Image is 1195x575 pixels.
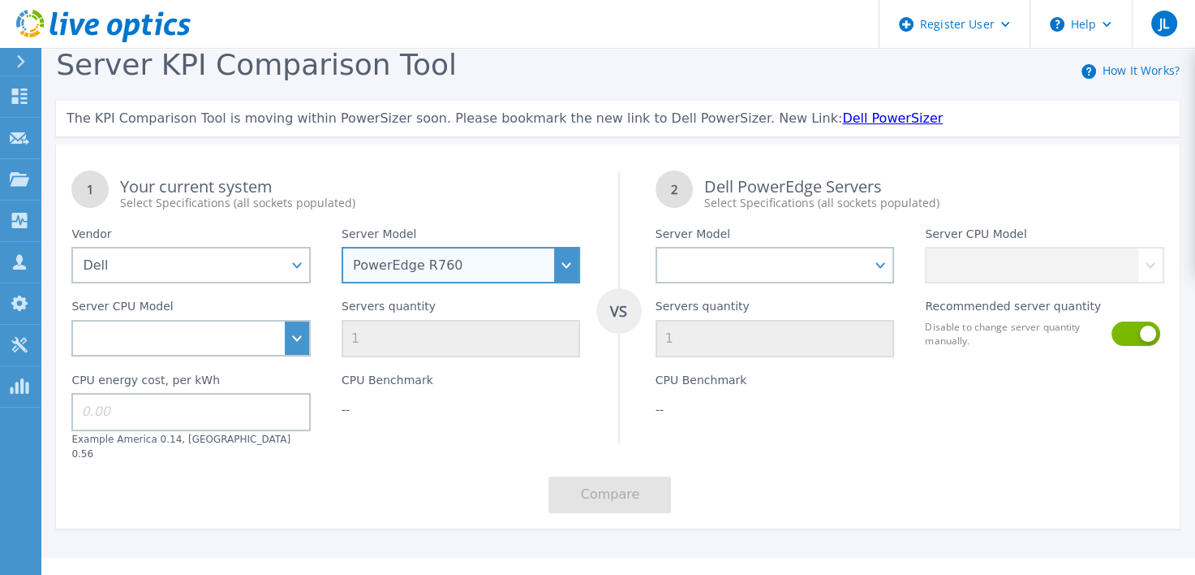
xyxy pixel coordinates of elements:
label: Server Model [656,227,730,247]
label: Servers quantity [342,300,436,319]
button: Compare [548,477,671,513]
label: CPU Benchmark [342,374,433,393]
input: 0.00 [71,393,310,430]
span: The KPI Comparison Tool is moving within PowerSizer soon. Please bookmark the new link to Dell Po... [67,110,842,126]
div: -- [342,401,580,417]
label: Recommended server quantity [925,300,1101,319]
a: Dell PowerSizer [842,110,943,126]
label: Server CPU Model [925,227,1026,247]
a: How It Works? [1103,63,1180,78]
label: CPU Benchmark [656,374,747,393]
div: Dell PowerEdge Servers [704,179,1164,211]
span: Server KPI Comparison Tool [56,48,457,81]
div: Your current system [120,179,580,211]
label: Example America 0.14, [GEOGRAPHIC_DATA] 0.56 [71,434,290,460]
label: Disable to change server quantity manually. [925,320,1102,348]
tspan: VS [609,301,627,321]
div: Select Specifications (all sockets populated) [120,195,580,211]
tspan: 2 [670,181,677,197]
div: Select Specifications (all sockets populated) [704,195,1164,211]
label: CPU energy cost, per kWh [71,374,220,393]
label: Servers quantity [656,300,750,319]
div: -- [656,401,894,417]
tspan: 1 [87,181,94,197]
label: Server Model [342,227,416,247]
label: Server CPU Model [71,300,173,319]
span: JL [1158,17,1168,30]
label: Vendor [71,227,111,247]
